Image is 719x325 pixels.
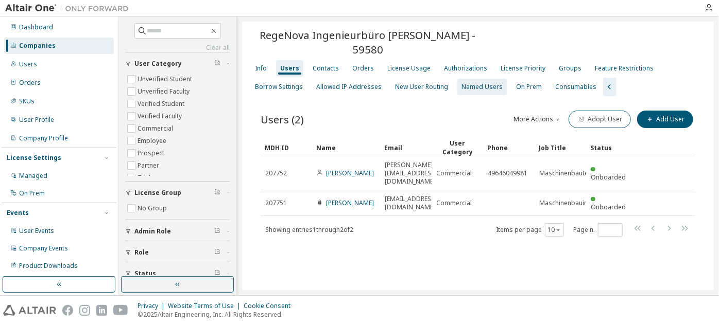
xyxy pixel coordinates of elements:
[539,139,582,156] div: Job Title
[125,241,230,264] button: Role
[261,112,304,127] span: Users (2)
[214,189,220,197] span: Clear filter
[539,199,610,207] span: Maschinenbauingenieur
[138,73,194,85] label: Unverified Student
[385,195,437,211] span: [EMAIL_ADDRESS][DOMAIN_NAME]
[19,244,68,252] div: Company Events
[555,83,596,91] div: Consumables
[316,83,382,91] div: Allowed IP Addresses
[3,305,56,316] img: altair_logo.svg
[19,262,78,270] div: Product Downloads
[513,111,562,128] button: More Actions
[138,98,186,110] label: Verified Student
[5,3,134,13] img: Altair One
[436,199,472,207] span: Commercial
[591,203,626,211] span: Onboarded
[138,110,184,122] label: Verified Faculty
[487,139,530,156] div: Phone
[138,159,161,172] label: Partner
[573,223,623,237] span: Page n.
[501,64,545,73] div: License Priority
[595,64,654,73] div: Feature Restrictions
[138,85,192,98] label: Unverified Faculty
[19,134,68,142] div: Company Profile
[125,182,230,204] button: License Group
[352,64,374,73] div: Orders
[125,52,230,75] button: User Category
[591,173,626,182] span: Onboarded
[125,262,230,285] button: Status
[255,64,267,73] div: Info
[539,169,609,177] span: Maschinenbautechniker
[214,227,220,236] span: Clear filter
[19,79,41,87] div: Orders
[248,28,487,57] span: RegeNova Ingenieurbüro [PERSON_NAME] - 59580
[19,97,35,105] div: SKUs
[125,220,230,243] button: Admin Role
[244,302,297,310] div: Cookie Consent
[265,199,287,207] span: 207751
[62,305,73,316] img: facebook.svg
[384,139,427,156] div: Email
[255,83,303,91] div: Borrow Settings
[496,223,564,237] span: Items per page
[125,44,230,52] a: Clear all
[134,227,171,236] span: Admin Role
[138,147,166,159] label: Prospect
[265,169,287,177] span: 207752
[214,60,220,68] span: Clear filter
[385,161,437,186] span: [PERSON_NAME][EMAIL_ADDRESS][DOMAIN_NAME]
[7,209,29,217] div: Events
[134,248,149,257] span: Role
[280,64,299,73] div: Users
[444,64,487,73] div: Authorizations
[19,189,45,197] div: On Prem
[436,139,479,156] div: User Category
[265,225,353,234] span: Showing entries 1 through 2 of 2
[168,302,244,310] div: Website Terms of Use
[19,23,53,31] div: Dashboard
[559,64,581,73] div: Groups
[326,169,374,177] a: [PERSON_NAME]
[19,116,54,124] div: User Profile
[138,135,168,147] label: Employee
[7,154,61,162] div: License Settings
[138,310,297,319] p: © 2025 Altair Engineering, Inc. All Rights Reserved.
[265,139,308,156] div: MDH ID
[138,302,168,310] div: Privacy
[488,169,527,177] span: 49646049981
[326,198,374,207] a: [PERSON_NAME]
[19,60,37,68] div: Users
[134,269,156,278] span: Status
[138,172,152,184] label: Trial
[395,83,448,91] div: New User Routing
[134,60,182,68] span: User Category
[387,64,431,73] div: License Usage
[547,226,561,234] button: 10
[590,139,634,156] div: Status
[19,42,56,50] div: Companies
[96,305,107,316] img: linkedin.svg
[461,83,503,91] div: Named Users
[316,139,376,156] div: Name
[79,305,90,316] img: instagram.svg
[214,248,220,257] span: Clear filter
[569,111,631,128] button: Adopt User
[138,202,169,214] label: No Group
[214,269,220,278] span: Clear filter
[436,169,472,177] span: Commercial
[138,122,175,135] label: Commercial
[313,64,339,73] div: Contacts
[113,305,128,316] img: youtube.svg
[134,189,181,197] span: License Group
[637,111,693,128] button: Add User
[19,172,47,180] div: Managed
[19,227,54,235] div: User Events
[516,83,542,91] div: On Prem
